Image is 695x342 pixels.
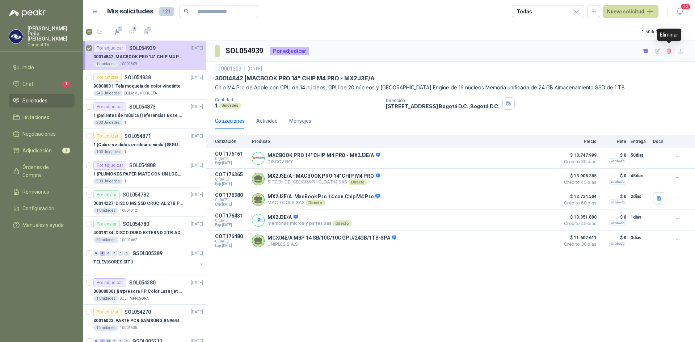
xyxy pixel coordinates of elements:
[191,250,203,257] p: [DATE]
[268,214,352,221] p: MX2J3E/A
[268,173,380,180] p: MX2J3E/A - MACBOOK PRO 14" CHIP M4 PRO
[215,192,248,198] p: COT176380
[191,74,203,81] p: [DATE]
[673,5,686,18] button: 20
[215,151,248,157] p: COT176161
[603,5,658,18] button: Nueva solicitud
[125,134,151,139] p: SOL054871
[681,3,691,10] span: 20
[93,90,123,96] div: 245 Unidades
[106,251,111,256] div: 0
[22,80,33,88] span: Chat
[560,180,597,185] span: Crédito 45 días
[219,103,241,109] div: Unidades
[22,147,52,155] span: Adjudicación
[653,139,667,144] p: Docs
[93,61,118,67] div: 1 Unidades
[226,45,264,56] h3: SOL054939
[268,235,396,241] p: MCX04E/A MBP 14 SB/10C/10C GPU/24GB/1TB-SPA
[215,202,248,207] span: Exp: [DATE]
[118,26,123,31] span: 1
[93,296,118,301] div: 1 Unidades
[609,220,626,226] div: Incluido
[191,279,203,286] p: [DATE]
[191,191,203,198] p: [DATE]
[93,288,184,295] p: 000000001 | Impresora HP Color Laserjet Pro 3201dw
[9,185,75,199] a: Remisiones
[348,179,367,185] div: Directo
[93,220,120,228] div: Por enviar
[132,26,137,31] span: 1
[215,97,380,102] p: Cantidad
[93,132,122,140] div: Por cotizar
[215,117,245,125] div: Cotizaciones
[215,172,248,177] p: COT176365
[93,171,184,178] p: 1 | PLUMONES PAPER MATE CON UN LOGO (SEGUN REF.ADJUNTA)
[289,117,311,125] div: Mensajes
[83,187,206,217] a: Por enviarSOL054782[DATE] 30014227 |DISCO M2 SSD CRUCIAL 2TB P3 PLUS1 Unidades10001312
[252,214,264,226] img: Company Logo
[631,151,649,160] p: 50 días
[215,233,248,239] p: COT176480
[268,152,380,159] p: MACBOOK PRO 14" CHIP M4 PRO - MX2J3E/A
[22,204,54,212] span: Configuración
[9,160,75,182] a: Órdenes de Compra
[631,139,649,144] p: Entrega
[62,148,70,153] span: 1
[601,192,626,201] p: $ 0
[83,129,206,158] a: Por cotizarSOL054871[DATE] 1 |Cubre vestidos en clear o vinilo (SEGUN ESPECIFICACIONES DEL ADJUNT...
[93,120,123,126] div: 200 Unidades
[9,60,75,74] a: Inicio
[270,47,309,55] div: Por adjudicar
[631,213,649,221] p: 1 días
[129,280,156,285] p: SOL054380
[9,110,75,124] a: Licitaciones
[100,251,105,256] div: 4
[191,104,203,110] p: [DATE]
[147,26,152,31] span: 1
[93,142,184,148] p: 1 | Cubre vestidos en clear o vinilo (SEGUN ESPECIFICACIONES DEL ADJUNTO)
[120,237,137,243] p: 10001667
[83,158,206,187] a: Por adjudicarSOL054808[DATE] 1 |PLUMONES PAPER MATE CON UN LOGO (SEGUN REF.ADJUNTA)500 Unidades1
[215,157,248,161] span: C: [DATE]
[83,70,206,100] a: Por cotizarSOL054938[DATE] 00000001 |Tela moqueta de color vinotinto245 UnidadesEQLMM_MOQUETA
[631,192,649,201] p: 2 días
[93,278,126,287] div: Por adjudicar
[215,102,217,109] p: 1
[83,275,206,305] a: Por adjudicarSOL054380[DATE] 000000001 |Impresora HP Color Laserjet Pro 3201dw1 UnidadesSOL_IMPRE...
[560,242,597,246] span: Crédito 30 días
[560,192,597,201] span: $ 12.734.504
[9,218,75,232] a: Manuales y ayuda
[191,309,203,316] p: [DATE]
[93,251,99,256] div: 0
[601,213,626,221] p: $ 0
[93,259,133,266] p: TELEVISORES DITU
[268,179,380,185] p: SITECH DE [GEOGRAPHIC_DATA] SAS
[256,117,278,125] div: Actividad
[657,29,681,41] div: Eliminar
[386,103,500,109] p: [STREET_ADDRESS] Bogotá D.C. , Bogotá D.C.
[120,208,137,214] p: 10001312
[517,8,532,16] div: Todas
[560,201,597,205] span: Crédito 60 días
[306,200,325,206] div: Directo
[560,221,597,226] span: Crédito 45 días
[93,317,184,324] p: 30016023 | PARTE PCB SAMSUNG BN9644788A P ONECONNE
[9,9,46,17] img: Logo peakr
[132,251,163,256] p: GSOL005289
[93,237,118,243] div: 2 Unidades
[83,41,206,70] a: Por adjudicarSOL054939[DATE] 30014842 |MACBOOK PRO 14" CHIP M4 PRO - MX2J3E/A1 Unidades10001309
[120,325,137,331] p: 10001535
[93,54,184,60] p: 30014842 | MACBOOK PRO 14" CHIP M4 PRO - MX2J3E/A
[248,66,262,72] p: [DATE]
[140,26,152,38] button: 1
[268,194,380,200] p: MX2J3E/A. MacBook Pro 14 con Chip M4 Pro
[215,177,248,182] span: C: [DATE]
[601,139,626,144] p: Flete
[268,220,352,226] p: memorias micros y partes sas
[22,221,64,229] span: Manuales y ayuda
[120,61,137,67] p: 10001309
[93,161,126,170] div: Por adjudicar
[609,158,626,164] div: Incluido
[129,46,156,51] p: SOL054939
